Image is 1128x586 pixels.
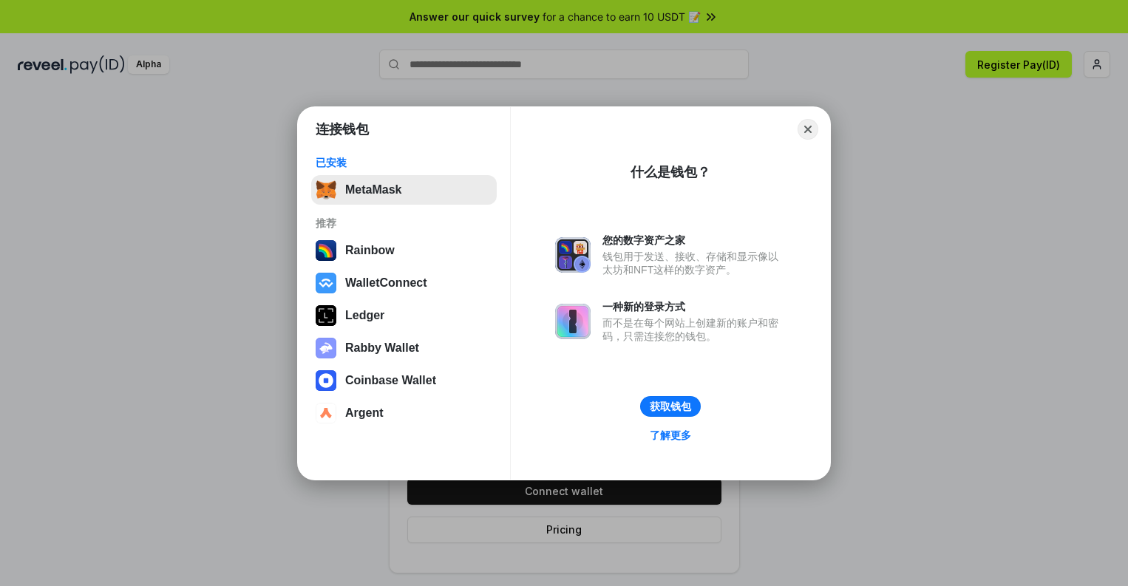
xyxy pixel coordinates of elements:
img: svg+xml,%3Csvg%20fill%3D%22none%22%20height%3D%2233%22%20viewBox%3D%220%200%2035%2033%22%20width%... [316,180,336,200]
div: 获取钱包 [650,400,691,413]
button: WalletConnect [311,268,497,298]
div: WalletConnect [345,276,427,290]
img: svg+xml,%3Csvg%20xmlns%3D%22http%3A%2F%2Fwww.w3.org%2F2000%2Fsvg%22%20fill%3D%22none%22%20viewBox... [555,304,591,339]
div: Rainbow [345,244,395,257]
button: Coinbase Wallet [311,366,497,395]
div: 一种新的登录方式 [602,300,786,313]
img: svg+xml,%3Csvg%20width%3D%2228%22%20height%3D%2228%22%20viewBox%3D%220%200%2028%2028%22%20fill%3D... [316,273,336,293]
button: 获取钱包 [640,396,701,417]
div: 了解更多 [650,429,691,442]
button: MetaMask [311,175,497,205]
img: svg+xml,%3Csvg%20xmlns%3D%22http%3A%2F%2Fwww.w3.org%2F2000%2Fsvg%22%20fill%3D%22none%22%20viewBox... [316,338,336,358]
div: 什么是钱包？ [631,163,710,181]
img: svg+xml,%3Csvg%20width%3D%2228%22%20height%3D%2228%22%20viewBox%3D%220%200%2028%2028%22%20fill%3D... [316,403,336,423]
button: Argent [311,398,497,428]
div: Rabby Wallet [345,341,419,355]
div: 推荐 [316,217,492,230]
div: MetaMask [345,183,401,197]
button: Rainbow [311,236,497,265]
button: Close [798,119,818,140]
div: Argent [345,406,384,420]
img: svg+xml,%3Csvg%20width%3D%2228%22%20height%3D%2228%22%20viewBox%3D%220%200%2028%2028%22%20fill%3D... [316,370,336,391]
img: svg+xml,%3Csvg%20width%3D%22120%22%20height%3D%22120%22%20viewBox%3D%220%200%20120%20120%22%20fil... [316,240,336,261]
div: Coinbase Wallet [345,374,436,387]
button: Rabby Wallet [311,333,497,363]
h1: 连接钱包 [316,120,369,138]
div: 而不是在每个网站上创建新的账户和密码，只需连接您的钱包。 [602,316,786,343]
button: Ledger [311,301,497,330]
a: 了解更多 [641,426,700,445]
img: svg+xml,%3Csvg%20xmlns%3D%22http%3A%2F%2Fwww.w3.org%2F2000%2Fsvg%22%20fill%3D%22none%22%20viewBox... [555,237,591,273]
div: 钱包用于发送、接收、存储和显示像以太坊和NFT这样的数字资产。 [602,250,786,276]
img: svg+xml,%3Csvg%20xmlns%3D%22http%3A%2F%2Fwww.w3.org%2F2000%2Fsvg%22%20width%3D%2228%22%20height%3... [316,305,336,326]
div: 已安装 [316,156,492,169]
div: 您的数字资产之家 [602,234,786,247]
div: Ledger [345,309,384,322]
